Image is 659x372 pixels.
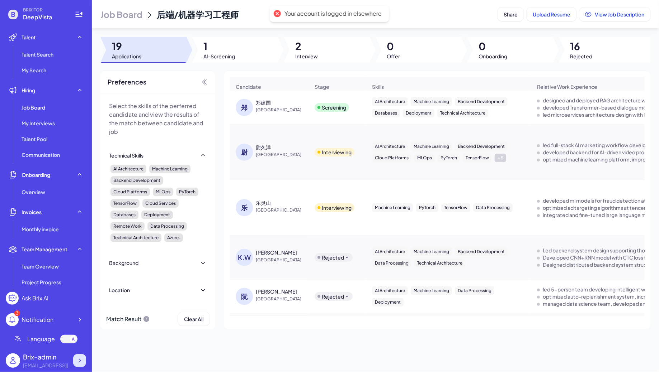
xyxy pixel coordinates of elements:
[22,171,50,178] span: Onboarding
[256,295,310,303] span: [GEOGRAPHIC_DATA]
[455,247,508,256] div: Backend Development
[23,352,73,362] div: Brix-admin
[22,104,45,111] span: Job Board
[204,53,235,60] span: AI-Screening
[414,154,435,162] div: MLOps
[204,40,235,53] span: 1
[147,222,187,231] div: Data Processing
[142,199,179,208] div: Cloud Services
[236,249,253,266] div: K.W
[22,315,53,324] div: Notification
[537,83,597,90] span: Relative Work Experience
[109,286,130,294] div: Location
[112,40,141,53] span: 19
[256,99,271,106] div: 郑建国
[372,97,408,106] div: AI Architecture
[109,152,143,159] div: Technical Skills
[22,151,60,158] span: Communication
[109,102,207,136] p: Select the skills of the perferred candidate and view the results of the match between candidate ...
[100,9,142,20] span: Job Board
[387,40,400,53] span: 0
[372,298,404,306] div: Deployment
[256,144,271,151] div: 尉久洋
[527,8,576,21] button: Upload Resume
[372,203,413,212] div: Machine Learning
[22,135,47,142] span: Talent Pool
[438,154,460,162] div: PyTorch
[322,204,352,211] div: Interviewing
[533,11,570,18] span: Upload Resume
[106,312,150,326] div: Match Result
[22,51,53,58] span: Talent Search
[570,40,593,53] span: 16
[411,247,452,256] div: Machine Learning
[110,199,140,208] div: TensorFlow
[479,40,507,53] span: 0
[372,154,411,162] div: Cloud Platforms
[295,53,318,60] span: Interview
[164,233,183,242] div: Azure.
[22,246,67,253] span: Team Management
[236,83,261,90] span: Candidate
[110,165,146,173] div: AI Architecture
[455,97,508,106] div: Backend Development
[256,106,310,113] span: [GEOGRAPHIC_DATA]
[256,199,271,206] div: 乐灵山
[411,142,452,151] div: Machine Learning
[22,208,42,216] span: Invoices
[141,211,173,219] div: Deployment
[411,286,452,295] div: Machine Learning
[372,83,384,90] span: Skills
[284,10,382,18] div: Your account is logged in elsewhere
[372,286,408,295] div: AI Architecture
[184,316,203,322] span: Clear All
[411,97,452,106] div: Machine Learning
[473,203,513,212] div: Data Processing
[504,11,518,18] span: Share
[22,263,59,270] span: Team Overview
[322,254,344,261] div: Rejected
[322,293,344,300] div: Rejected
[416,203,438,212] div: PyTorch
[236,144,253,161] div: 尉
[441,203,470,212] div: TensorFlow
[570,53,593,60] span: Rejected
[256,256,310,264] span: [GEOGRAPHIC_DATA]
[108,77,146,87] span: Preferences
[236,99,253,116] div: 郑
[23,362,73,369] div: flora@joinbrix.com
[403,109,434,117] div: Deployment
[110,176,163,185] div: Backend Development
[437,109,488,117] div: Technical Architecture
[23,13,66,21] span: DeepVista
[322,104,346,111] div: Screening
[236,199,253,216] div: 乐
[256,207,310,214] span: [GEOGRAPHIC_DATA]
[498,8,524,21] button: Share
[110,188,150,196] div: Cloud Platforms
[322,149,352,156] div: Interviewing
[112,53,141,60] span: Applications
[579,8,650,21] button: View Job Description
[315,83,329,90] span: Stage
[414,259,465,267] div: Technical Architecture
[543,204,649,211] div: optimized ad targeting algorithms at tencent
[455,142,508,151] div: Backend Development
[372,109,400,117] div: Databases
[110,211,138,219] div: Databases
[372,247,408,256] div: AI Architecture
[27,335,55,343] span: Language
[14,310,20,316] div: 3
[22,279,61,286] span: Project Progress
[595,11,644,18] span: View Job Description
[22,120,55,127] span: My Interviews
[236,288,253,305] div: 阮
[149,165,190,173] div: Machine Learning
[372,142,408,151] div: AI Architecture
[22,188,45,195] span: Overview
[22,34,36,41] span: Talent
[479,53,507,60] span: Onboarding
[110,222,145,231] div: Remote Work
[178,312,210,326] button: Clear All
[110,233,161,242] div: Technical Architecture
